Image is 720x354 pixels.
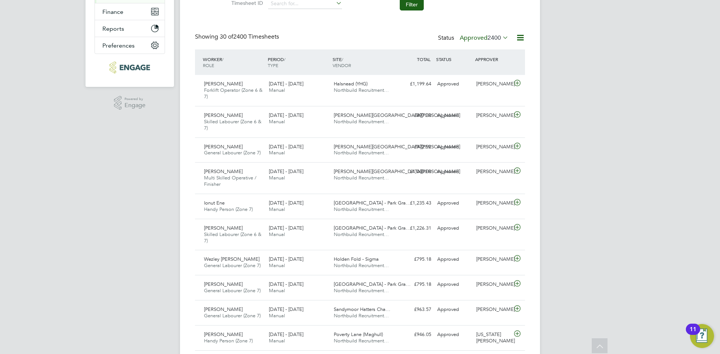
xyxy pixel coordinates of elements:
span: [DATE] - [DATE] [269,143,303,150]
div: [PERSON_NAME] [473,109,512,122]
span: General Labourer (Zone 7) [204,287,261,294]
div: £972.92 [395,141,434,153]
div: Status [438,33,510,43]
div: [US_STATE][PERSON_NAME] [473,329,512,347]
div: PERIOD [266,52,331,72]
span: Handy Person (Zone 7) [204,338,253,344]
div: Approved [434,222,473,235]
span: 2400 [487,34,501,42]
span: [DATE] - [DATE] [269,168,303,175]
div: [PERSON_NAME] [473,141,512,153]
span: Wezley [PERSON_NAME] [204,256,259,262]
span: [DATE] - [DATE] [269,331,303,338]
div: £897.30 [395,109,434,122]
span: Halsnead (YHG) [334,81,367,87]
span: Reports [102,25,124,32]
span: General Labourer (Zone 7) [204,312,261,319]
span: [PERSON_NAME] [204,143,243,150]
button: Finance [95,3,165,20]
span: Manual [269,175,285,181]
span: General Labourer (Zone 7) [204,149,261,156]
div: Approved [434,197,473,209]
div: [PERSON_NAME] [473,78,512,90]
span: Skilled Labourer (Zone 6 & 7) [204,118,261,131]
span: Ionut Ene [204,200,225,206]
span: [DATE] - [DATE] [269,200,303,206]
span: Northbuild Recruitment… [334,338,389,344]
span: Northbuild Recruitment… [334,312,389,319]
div: [PERSON_NAME] [473,166,512,178]
span: Northbuild Recruitment… [334,118,389,125]
span: Northbuild Recruitment… [334,206,389,212]
span: Manual [269,262,285,269]
div: Approved [434,166,473,178]
div: APPROVER [473,52,512,66]
span: Finance [102,8,123,15]
span: [DATE] - [DATE] [269,306,303,312]
span: Manual [269,118,285,125]
button: Preferences [95,37,165,54]
div: Approved [434,78,473,90]
span: / [284,56,285,62]
span: Manual [269,149,285,156]
label: Approved [460,34,508,42]
span: Manual [269,87,285,93]
span: Northbuild Recruitment… [334,262,389,269]
span: Skilled Labourer (Zone 6 & 7) [204,231,261,244]
div: Approved [434,109,473,122]
span: Northbuild Recruitment… [334,149,389,156]
span: [PERSON_NAME][GEOGRAPHIC_DATA][PERSON_NAME] [334,112,460,118]
span: Multi Skilled Operative / Finisher [204,175,256,187]
span: [PERSON_NAME][GEOGRAPHIC_DATA][PERSON_NAME] [334,143,460,150]
div: Showing [195,33,280,41]
div: SITE [331,52,396,72]
span: [GEOGRAPHIC_DATA] - Park Gra… [334,200,411,206]
div: £795.18 [395,253,434,266]
span: Manual [269,312,285,319]
span: Sandymoor Hatters Cha… [334,306,390,312]
span: [PERSON_NAME] [204,225,243,231]
button: Reports [95,20,165,37]
span: Manual [269,231,285,237]
span: Northbuild Recruitment… [334,231,389,237]
div: Approved [434,329,473,341]
div: [PERSON_NAME] [473,197,512,209]
div: £963.57 [395,303,434,316]
div: £1,199.64 [395,78,434,90]
div: Approved [434,141,473,153]
span: 2400 Timesheets [220,33,279,40]
span: [DATE] - [DATE] [269,225,303,231]
div: £946.05 [395,329,434,341]
span: [PERSON_NAME] [204,81,243,87]
div: £1,226.31 [395,222,434,235]
div: Approved [434,253,473,266]
span: [PERSON_NAME] [204,112,243,118]
button: Open Resource Center, 11 new notifications [690,324,714,348]
div: WORKER [201,52,266,72]
span: Holden Fold - Sigma [334,256,379,262]
span: [DATE] - [DATE] [269,256,303,262]
span: Poverty Lane (Maghull) [334,331,383,338]
span: / [342,56,343,62]
div: [PERSON_NAME] [473,303,512,316]
div: £1,235.43 [395,197,434,209]
span: [PERSON_NAME] [204,281,243,287]
span: [PERSON_NAME] [204,331,243,338]
span: [PERSON_NAME][GEOGRAPHIC_DATA][PERSON_NAME] [334,168,460,175]
span: / [222,56,223,62]
span: ROLE [203,62,214,68]
span: Northbuild Recruitment… [334,287,389,294]
img: northbuildrecruit-logo-retina.png [109,61,150,73]
span: Preferences [102,42,135,49]
span: [DATE] - [DATE] [269,112,303,118]
div: STATUS [434,52,473,66]
span: TOTAL [417,56,430,62]
span: Northbuild Recruitment… [334,87,389,93]
div: [PERSON_NAME] [473,278,512,291]
span: [PERSON_NAME] [204,168,243,175]
span: TYPE [268,62,278,68]
a: Powered byEngage [114,96,146,110]
a: Go to home page [94,61,165,73]
span: Manual [269,206,285,212]
span: Manual [269,287,285,294]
